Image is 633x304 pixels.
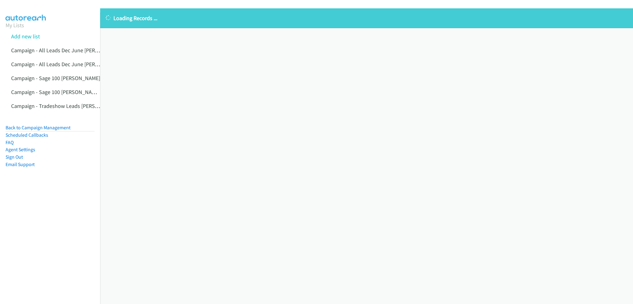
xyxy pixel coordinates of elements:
p: Loading Records ... [106,14,627,22]
a: FAQ [6,139,14,145]
a: Campaign - All Leads Dec June [PERSON_NAME] [11,47,123,54]
a: Campaign - Sage 100 [PERSON_NAME] Cloned [11,88,118,96]
a: Campaign - All Leads Dec June [PERSON_NAME] Cloned [11,61,141,68]
a: My Lists [6,22,24,29]
a: Agent Settings [6,147,35,152]
a: Scheduled Callbacks [6,132,48,138]
a: Campaign - Sage 100 [PERSON_NAME] [11,75,100,82]
a: Add new list [11,33,40,40]
a: Campaign - Tradeshow Leads [PERSON_NAME] Cloned [11,102,138,109]
a: Back to Campaign Management [6,125,70,131]
a: Sign Out [6,154,23,160]
a: Email Support [6,161,35,167]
